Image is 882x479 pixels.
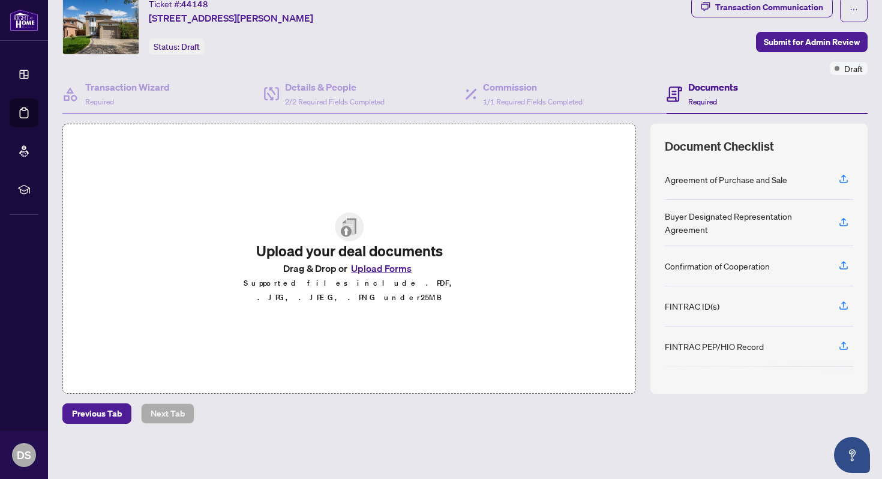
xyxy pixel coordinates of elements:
[850,5,858,14] span: ellipsis
[149,38,205,55] div: Status:
[10,9,38,31] img: logo
[688,97,717,106] span: Required
[17,447,31,463] span: DS
[285,80,385,94] h4: Details & People
[181,41,200,52] span: Draft
[756,32,868,52] button: Submit for Admin Review
[230,276,469,305] p: Supported files include .PDF, .JPG, .JPEG, .PNG under 25 MB
[665,259,770,273] div: Confirmation of Cooperation
[483,80,583,94] h4: Commission
[665,209,824,236] div: Buyer Designated Representation Agreement
[347,261,415,276] button: Upload Forms
[844,62,863,75] span: Draft
[483,97,583,106] span: 1/1 Required Fields Completed
[688,80,738,94] h4: Documents
[665,173,787,186] div: Agreement of Purchase and Sale
[62,403,131,424] button: Previous Tab
[221,203,478,315] span: File UploadUpload your deal documentsDrag & Drop orUpload FormsSupported files include .PDF, .JPG...
[72,404,122,423] span: Previous Tab
[141,403,194,424] button: Next Tab
[285,97,385,106] span: 2/2 Required Fields Completed
[764,32,860,52] span: Submit for Admin Review
[834,437,870,473] button: Open asap
[665,138,774,155] span: Document Checklist
[85,97,114,106] span: Required
[665,340,764,353] div: FINTRAC PEP/HIO Record
[335,212,364,241] img: File Upload
[230,241,469,261] h2: Upload your deal documents
[283,261,415,276] span: Drag & Drop or
[85,80,170,94] h4: Transaction Wizard
[665,300,719,313] div: FINTRAC ID(s)
[149,11,313,25] span: [STREET_ADDRESS][PERSON_NAME]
